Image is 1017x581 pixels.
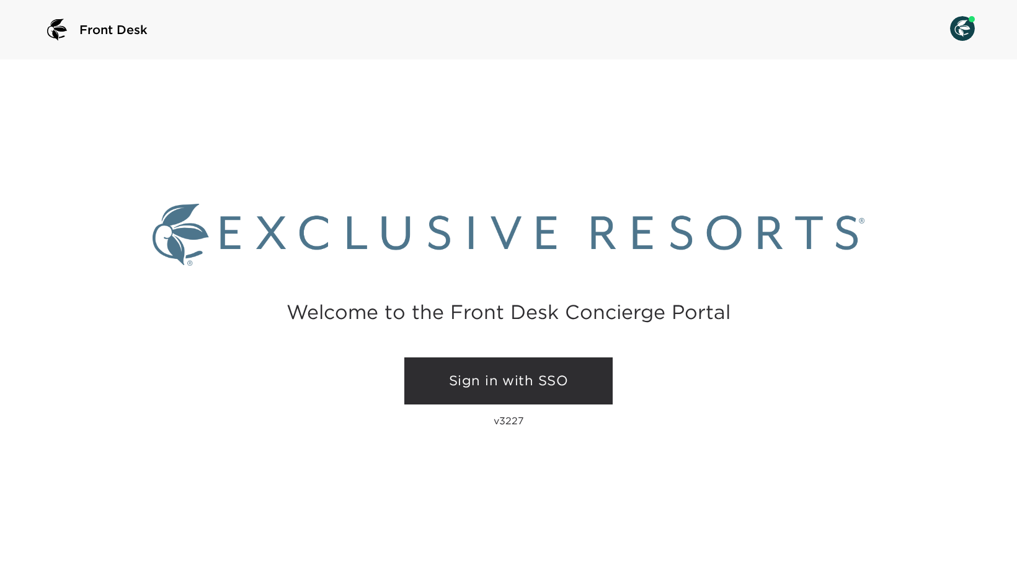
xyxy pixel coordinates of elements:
[153,204,864,266] img: Exclusive Resorts logo
[494,414,524,427] p: v3227
[404,357,613,404] a: Sign in with SSO
[42,15,72,45] img: logo
[950,16,975,41] img: User
[79,21,148,38] span: Front Desk
[286,302,731,321] h2: Welcome to the Front Desk Concierge Portal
